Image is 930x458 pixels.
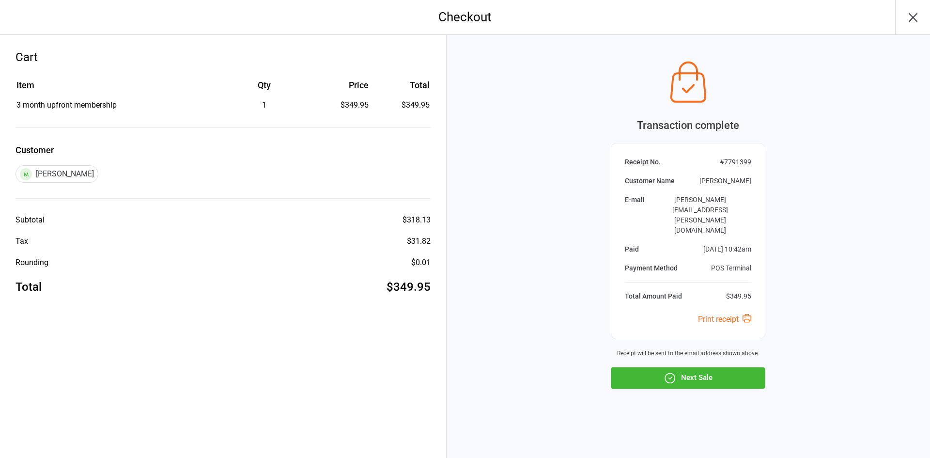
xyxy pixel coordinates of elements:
div: Customer Name [625,176,675,186]
div: Tax [15,236,28,247]
div: Total [15,278,42,296]
div: Paid [625,244,639,254]
div: Receipt No. [625,157,661,167]
div: Price [309,79,369,92]
div: [PERSON_NAME][EMAIL_ADDRESS][PERSON_NAME][DOMAIN_NAME] [649,195,751,236]
div: [PERSON_NAME] [699,176,751,186]
div: Payment Method [625,263,678,273]
div: $31.82 [407,236,431,247]
div: Rounding [15,257,48,268]
div: Receipt will be sent to the email address shown above. [611,349,765,358]
div: Subtotal [15,214,45,226]
div: $349.95 [309,99,369,111]
th: Item [16,79,219,98]
div: Cart [15,48,431,66]
div: $0.01 [411,257,431,268]
div: Total Amount Paid [625,291,682,301]
div: E-mail [625,195,645,236]
div: [DATE] 10:42am [703,244,751,254]
td: $349.95 [372,99,429,111]
th: Total [372,79,429,98]
div: POS Terminal [711,263,751,273]
div: Transaction complete [611,117,765,133]
span: 3 month upfront membership [16,100,117,110]
div: $349.95 [387,278,431,296]
div: 1 [220,99,308,111]
label: Customer [15,143,431,157]
div: $318.13 [403,214,431,226]
th: Qty [220,79,308,98]
a: Print receipt [698,315,751,324]
div: [PERSON_NAME] [15,165,98,183]
div: $349.95 [726,291,751,301]
button: Next Sale [611,367,765,389]
div: # 7791399 [720,157,751,167]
